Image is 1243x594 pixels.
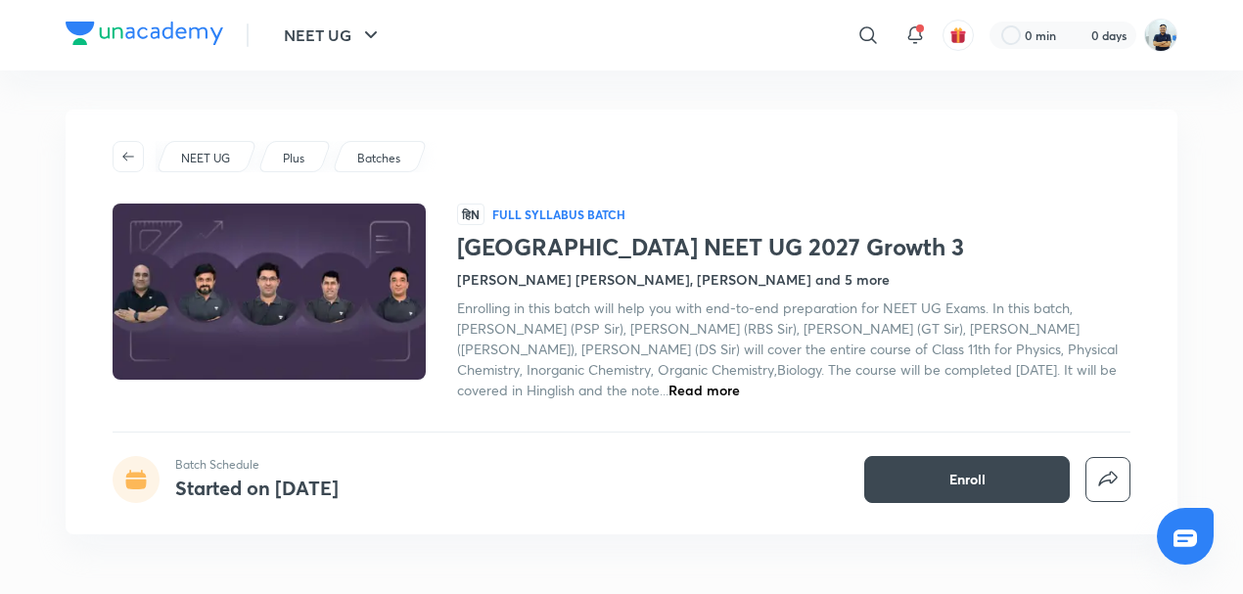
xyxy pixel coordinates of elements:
span: हिN [457,204,484,225]
a: Batches [354,150,404,167]
h4: Started on [DATE] [175,475,339,501]
p: Batch Schedule [175,456,339,474]
a: Plus [280,150,308,167]
img: URVIK PATEL [1144,19,1177,52]
a: NEET UG [178,150,234,167]
h4: [PERSON_NAME] [PERSON_NAME], [PERSON_NAME] and 5 more [457,269,890,290]
a: Company Logo [66,22,223,50]
button: NEET UG [272,16,394,55]
span: Enroll [949,470,986,489]
p: Plus [283,150,304,167]
img: Company Logo [66,22,223,45]
img: avatar [949,26,967,44]
button: avatar [943,20,974,51]
h1: [GEOGRAPHIC_DATA] NEET UG 2027 Growth 3 [457,233,1130,261]
button: Enroll [864,456,1070,503]
span: Enrolling in this batch will help you with end-to-end preparation for NEET UG Exams. In this batc... [457,298,1118,399]
span: Read more [668,381,740,399]
p: NEET UG [181,150,230,167]
p: Batches [357,150,400,167]
img: Thumbnail [110,202,429,382]
img: streak [1068,25,1087,45]
p: Full Syllabus Batch [492,206,625,222]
